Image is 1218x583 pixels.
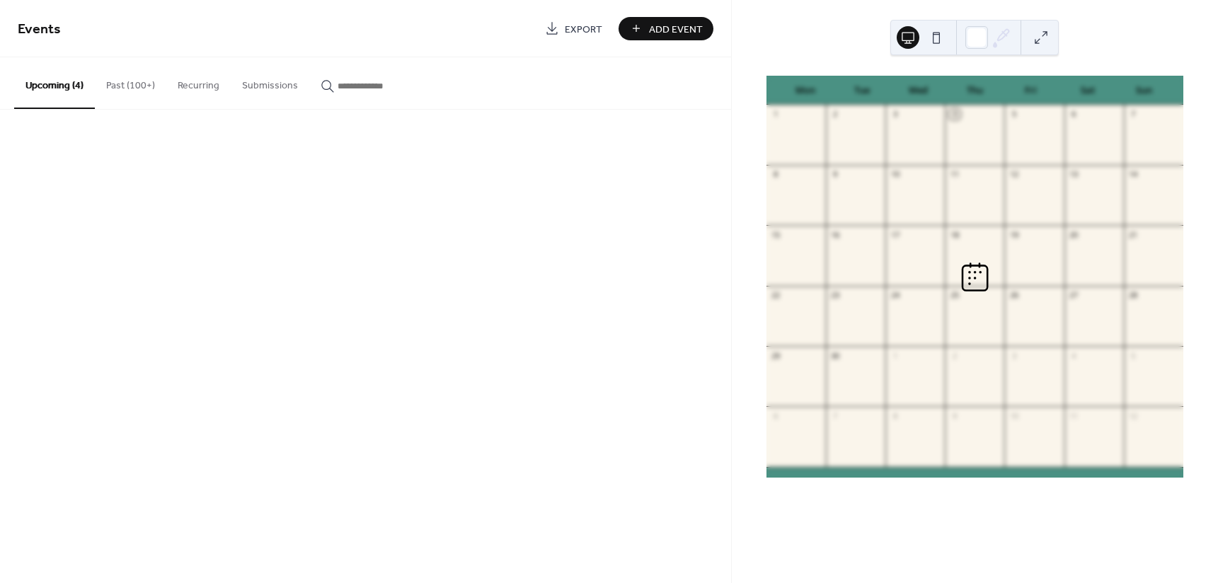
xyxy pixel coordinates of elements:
span: Events [18,16,61,43]
button: Upcoming (4) [14,57,95,109]
div: 4 [949,109,960,120]
div: 2 [949,350,960,361]
span: Export [565,22,602,37]
div: 3 [1009,350,1019,361]
button: Submissions [231,57,309,108]
div: 13 [1069,169,1079,180]
button: Recurring [166,57,231,108]
div: 18 [949,229,960,240]
button: Past (100+) [95,57,166,108]
div: 3 [890,109,900,120]
div: Sun [1115,76,1172,105]
div: 30 [830,350,841,361]
div: 28 [1128,290,1139,301]
div: 7 [1128,109,1139,120]
div: 16 [830,229,841,240]
div: 27 [1069,290,1079,301]
a: Export [534,17,613,40]
div: 6 [1069,109,1079,120]
div: Mon [778,76,834,105]
div: 8 [890,410,900,421]
div: Sat [1059,76,1116,105]
div: 8 [771,169,781,180]
div: 14 [1128,169,1139,180]
div: 19 [1009,229,1019,240]
div: 23 [830,290,841,301]
div: 5 [1128,350,1139,361]
div: 25 [949,290,960,301]
div: 10 [1009,410,1019,421]
div: 26 [1009,290,1019,301]
div: 11 [949,169,960,180]
span: Add Event [649,22,703,37]
div: Tue [834,76,890,105]
div: 29 [771,350,781,361]
div: 6 [771,410,781,421]
div: 9 [830,169,841,180]
div: Fri [1003,76,1059,105]
div: 2 [830,109,841,120]
div: 7 [830,410,841,421]
div: 10 [890,169,900,180]
div: Wed [890,76,947,105]
div: 4 [1069,350,1079,361]
div: 9 [949,410,960,421]
div: 5 [1009,109,1019,120]
div: 22 [771,290,781,301]
div: 1 [771,109,781,120]
div: 24 [890,290,900,301]
div: 12 [1009,169,1019,180]
div: 15 [771,229,781,240]
div: 11 [1069,410,1079,421]
div: 20 [1069,229,1079,240]
div: 12 [1128,410,1139,421]
div: Thu [946,76,1003,105]
div: 21 [1128,229,1139,240]
div: 1 [890,350,900,361]
button: Add Event [619,17,713,40]
div: 17 [890,229,900,240]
